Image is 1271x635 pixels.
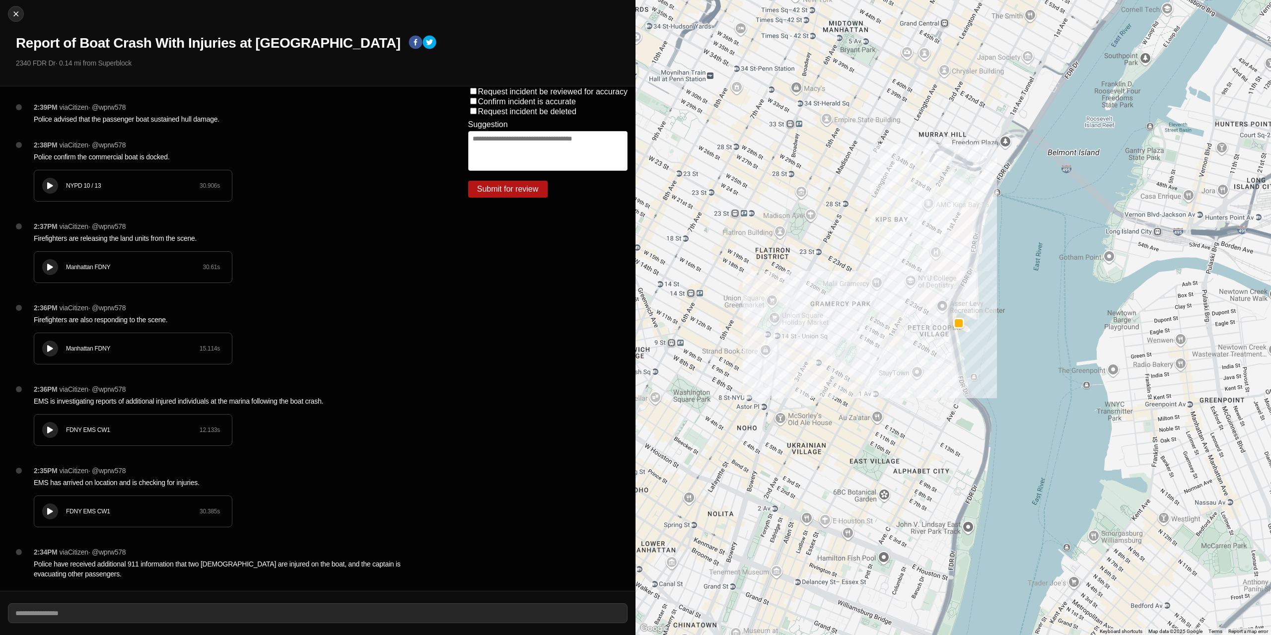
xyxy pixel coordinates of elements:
[200,507,220,515] div: 30.385 s
[468,120,508,129] label: Suggestion
[34,478,428,488] p: EMS has arrived on location and is checking for injuries.
[11,9,21,19] img: cancel
[60,221,126,231] p: via Citizen · @ wprw578
[200,345,220,353] div: 15.114 s
[200,182,220,190] div: 30.906 s
[1228,629,1268,634] a: Report a map error
[200,426,220,434] div: 12.133 s
[34,152,428,162] p: Police confirm the commercial boat is docked.
[34,396,428,406] p: EMS is investigating reports of additional injured individuals at the marina following the boat c...
[468,181,548,198] button: Submit for review
[638,622,671,635] a: Open this area in Google Maps (opens a new window)
[60,102,126,112] p: via Citizen · @ wprw578
[34,466,58,476] p: 2:35PM
[1148,629,1202,634] span: Map data ©2025 Google
[34,102,58,112] p: 2:39PM
[1100,628,1142,635] button: Keyboard shortcuts
[203,263,220,271] div: 30.61 s
[66,426,200,434] div: FDNY EMS CW1
[34,140,58,150] p: 2:38PM
[638,622,671,635] img: Google
[34,547,58,557] p: 2:34PM
[34,221,58,231] p: 2:37PM
[34,559,428,579] p: Police have received additional 911 information that two [DEMOGRAPHIC_DATA] are injured on the bo...
[478,87,628,96] label: Request incident be reviewed for accuracy
[60,466,126,476] p: via Citizen · @ wprw578
[66,263,203,271] div: Manhattan FDNY
[34,114,428,124] p: Police advised that the passenger boat sustained hull damage.
[34,303,58,313] p: 2:36PM
[34,384,58,394] p: 2:36PM
[409,35,423,51] button: facebook
[60,303,126,313] p: via Citizen · @ wprw578
[423,35,436,51] button: twitter
[66,507,200,515] div: FDNY EMS CW1
[66,345,200,353] div: Manhattan FDNY
[8,6,24,22] button: cancel
[1208,629,1222,634] a: Terms (opens in new tab)
[16,58,628,68] p: 2340 FDR Dr · 0.14 mi from Superblock
[60,140,126,150] p: via Citizen · @ wprw578
[34,233,428,243] p: Firefighters are releasing the land units from the scene.
[478,97,576,106] label: Confirm incident is accurate
[16,34,401,52] h1: Report of Boat Crash With Injuries at [GEOGRAPHIC_DATA]
[66,182,200,190] div: NYPD 10 / 13
[34,315,428,325] p: Firefighters are also responding to the scene.
[478,107,576,116] label: Request incident be deleted
[60,384,126,394] p: via Citizen · @ wprw578
[60,547,126,557] p: via Citizen · @ wprw578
